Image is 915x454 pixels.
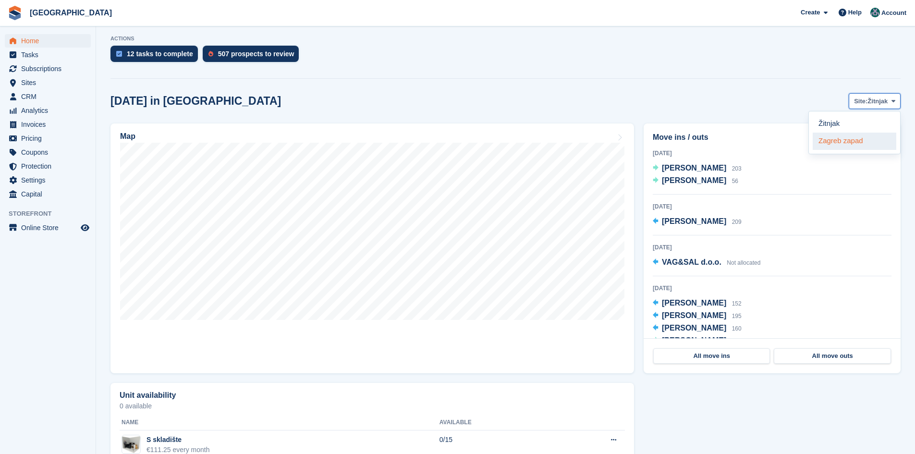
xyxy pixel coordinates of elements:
a: 507 prospects to review [203,46,304,67]
span: Tasks [21,48,79,61]
span: [PERSON_NAME] [662,311,726,319]
span: 203 [732,165,742,172]
a: menu [5,90,91,103]
a: menu [5,118,91,131]
div: [DATE] [653,149,891,158]
span: [PERSON_NAME] [662,217,726,225]
span: [PERSON_NAME] [662,299,726,307]
span: Žitnjak [867,97,888,106]
img: task-75834270c22a3079a89374b754ae025e5fb1db73e45f91037f5363f120a921f8.svg [116,51,122,57]
span: Coupons [21,146,79,159]
span: Subscriptions [21,62,79,75]
span: 195 [732,313,742,319]
div: [DATE] [653,284,891,293]
a: Zagreb zapad [813,133,896,150]
span: Settings [21,173,79,187]
span: [PERSON_NAME] [662,164,726,172]
a: menu [5,34,91,48]
span: Home [21,34,79,48]
span: Pricing [21,132,79,145]
span: 152 [732,300,742,307]
a: menu [5,104,91,117]
span: Invoices [21,118,79,131]
th: Name [120,415,439,430]
a: [PERSON_NAME] 160 [653,322,742,335]
span: 209 [732,219,742,225]
a: menu [5,132,91,145]
a: menu [5,160,91,173]
a: Preview store [79,222,91,233]
div: S skladište [146,435,210,445]
a: [PERSON_NAME] 209 [653,216,742,228]
a: menu [5,187,91,201]
a: All move ins [653,348,770,364]
div: [DATE] [653,243,891,252]
span: Capital [21,187,79,201]
a: menu [5,221,91,234]
a: [PERSON_NAME] 56 [653,175,738,187]
span: 42 [732,338,738,344]
img: container-sm.png [122,436,140,453]
a: menu [5,146,91,159]
th: Available [439,415,553,430]
span: Online Store [21,221,79,234]
a: menu [5,76,91,89]
a: menu [5,62,91,75]
span: 56 [732,178,738,184]
span: Sites [21,76,79,89]
a: menu [5,173,91,187]
a: 12 tasks to complete [110,46,203,67]
h2: Unit availability [120,391,176,400]
h2: [DATE] in [GEOGRAPHIC_DATA] [110,95,281,108]
a: [PERSON_NAME] 203 [653,162,742,175]
span: CRM [21,90,79,103]
a: [GEOGRAPHIC_DATA] [26,5,116,21]
span: [PERSON_NAME] [662,336,726,344]
div: 507 prospects to review [218,50,294,58]
a: Žitnjak [813,115,896,133]
img: stora-icon-8386f47178a22dfd0bd8f6a31ec36ba5ce8667c1dd55bd0f319d3a0aa187defe.svg [8,6,22,20]
a: Map [110,123,634,373]
img: prospect-51fa495bee0391a8d652442698ab0144808aea92771e9ea1ae160a38d050c398.svg [208,51,213,57]
div: 12 tasks to complete [127,50,193,58]
h2: Move ins / outs [653,132,891,143]
a: [PERSON_NAME] 152 [653,297,742,310]
span: [PERSON_NAME] [662,324,726,332]
span: VAG&SAL d.o.o. [662,258,721,266]
a: All move outs [774,348,891,364]
span: Protection [21,160,79,173]
span: Storefront [9,209,96,219]
span: Not allocated [727,259,760,266]
p: 0 available [120,403,625,409]
img: Željko Gobac [870,8,880,17]
a: [PERSON_NAME] 195 [653,310,742,322]
a: menu [5,48,91,61]
span: [PERSON_NAME] [662,176,726,184]
a: VAG&SAL d.o.o. Not allocated [653,257,760,269]
p: ACTIONS [110,36,901,42]
span: Help [848,8,862,17]
span: Create [801,8,820,17]
div: [DATE] [653,202,891,211]
span: Site: [854,97,867,106]
span: Account [881,8,906,18]
a: [PERSON_NAME] 42 [653,335,738,347]
span: 160 [732,325,742,332]
button: Site: Žitnjak [849,93,901,109]
h2: Map [120,132,135,141]
span: Analytics [21,104,79,117]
